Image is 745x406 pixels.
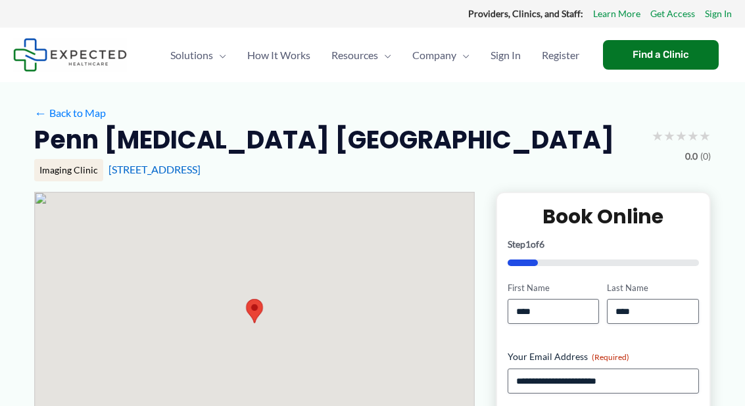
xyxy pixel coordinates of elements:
strong: Providers, Clinics, and Staff: [468,8,583,19]
span: 6 [539,238,544,250]
span: Menu Toggle [213,32,226,78]
span: Sign In [491,32,521,78]
span: ★ [699,124,711,148]
label: First Name [508,282,599,294]
a: [STREET_ADDRESS] [108,163,201,175]
span: How It Works [247,32,310,78]
a: Sign In [480,32,531,78]
a: ←Back to Map [34,103,106,123]
a: Learn More [593,5,640,22]
a: CompanyMenu Toggle [402,32,480,78]
span: ★ [663,124,675,148]
span: ★ [652,124,663,148]
h2: Penn [MEDICAL_DATA] [GEOGRAPHIC_DATA] [34,124,614,156]
a: How It Works [237,32,321,78]
a: ResourcesMenu Toggle [321,32,402,78]
img: Expected Healthcare Logo - side, dark font, small [13,38,127,72]
span: Menu Toggle [456,32,469,78]
a: Register [531,32,590,78]
span: Resources [331,32,378,78]
span: Register [542,32,579,78]
p: Step of [508,240,699,249]
span: ★ [675,124,687,148]
span: (0) [700,148,711,165]
a: Get Access [650,5,695,22]
label: Your Email Address [508,350,699,363]
span: Solutions [170,32,213,78]
a: SolutionsMenu Toggle [160,32,237,78]
a: Find a Clinic [603,40,719,70]
nav: Primary Site Navigation [160,32,590,78]
span: (Required) [592,352,629,362]
div: Imaging Clinic [34,159,103,181]
label: Last Name [607,282,698,294]
a: Sign In [705,5,732,22]
span: 1 [525,238,531,250]
span: Company [412,32,456,78]
span: 0.0 [685,148,698,165]
span: ← [34,106,47,119]
span: ★ [687,124,699,148]
h2: Book Online [508,204,699,229]
span: Menu Toggle [378,32,391,78]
